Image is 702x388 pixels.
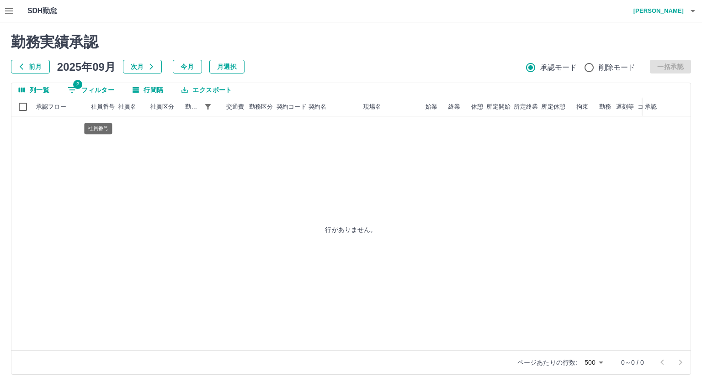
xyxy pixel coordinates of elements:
[84,123,112,134] div: 社員番号
[567,97,590,116] div: 拘束
[125,83,170,97] button: 行間隔
[150,97,175,116] div: 社員区分
[363,97,381,116] div: 現場名
[616,97,634,116] div: 遅刻等
[34,97,89,116] div: 承認フロー
[471,97,483,116] div: 休憩
[540,97,567,116] div: 所定休憩
[185,97,202,116] div: 勤務日
[11,116,691,342] div: 行がありません。
[576,97,588,116] div: 拘束
[645,97,657,116] div: 承認
[448,97,460,116] div: 終業
[485,97,512,116] div: 所定開始
[173,60,202,73] button: 今月
[249,97,273,116] div: 勤務区分
[91,97,115,116] div: 社員番号
[514,97,538,116] div: 所定終業
[89,97,117,116] div: 社員番号
[439,97,462,116] div: 終業
[117,97,149,116] div: 社員名
[202,100,214,113] div: 1件のフィルターを適用中
[118,97,136,116] div: 社員名
[613,97,636,116] div: 遅刻等
[581,356,606,369] div: 500
[214,100,227,113] button: ソート
[11,83,57,97] button: 列選択
[462,97,485,116] div: 休憩
[247,97,275,116] div: 勤務区分
[73,80,82,89] span: 2
[226,97,244,116] div: 交通費
[277,97,307,116] div: 契約コード
[416,97,439,116] div: 始業
[123,60,162,73] button: 次月
[57,60,116,73] h5: 2025年09月
[224,97,247,116] div: 交通費
[541,97,565,116] div: 所定休憩
[11,33,691,51] h2: 勤務実績承認
[60,83,122,97] button: フィルター表示
[36,97,66,116] div: 承認フロー
[540,62,577,73] span: 承認モード
[209,60,245,73] button: 月選択
[599,62,636,73] span: 削除モード
[425,97,437,116] div: 始業
[517,358,577,367] p: ページあたりの行数:
[599,97,611,116] div: 勤務
[621,358,644,367] p: 0～0 / 0
[183,97,224,116] div: 勤務日
[512,97,540,116] div: 所定終業
[202,100,214,113] button: フィルター表示
[308,97,326,116] div: 契約名
[149,97,183,116] div: 社員区分
[11,60,50,73] button: 前月
[486,97,511,116] div: 所定開始
[590,97,613,116] div: 勤務
[275,97,307,116] div: 契約コード
[174,83,239,97] button: エクスポート
[362,97,416,116] div: 現場名
[643,97,691,116] div: 承認
[307,97,362,116] div: 契約名
[638,97,662,116] div: コメント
